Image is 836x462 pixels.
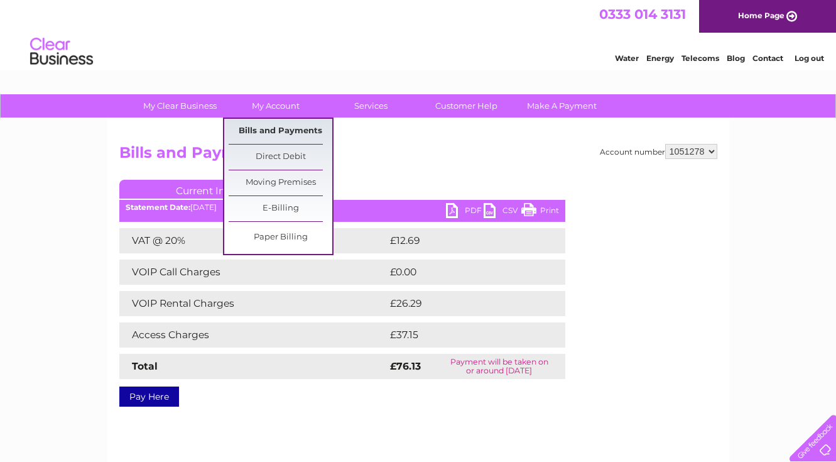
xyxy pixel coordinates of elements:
a: Blog [727,53,745,63]
a: Services [319,94,423,118]
a: Pay Here [119,387,179,407]
strong: Total [132,360,158,372]
a: Bills and Payments [229,119,332,144]
div: Account number [600,144,717,159]
a: Energy [646,53,674,63]
a: Customer Help [415,94,518,118]
a: Moving Premises [229,170,332,195]
a: Print [521,203,559,221]
div: [DATE] [119,203,565,212]
a: Contact [752,53,783,63]
b: Statement Date: [126,202,190,212]
a: My Account [224,94,327,118]
td: Payment will be taken on or around [DATE] [433,354,565,379]
a: 0333 014 3131 [599,6,686,22]
a: Telecoms [681,53,719,63]
img: logo.png [30,33,94,71]
td: £26.29 [387,291,540,316]
h2: Bills and Payments [119,144,717,168]
a: Direct Debit [229,145,332,170]
a: My Clear Business [128,94,232,118]
strong: £76.13 [390,360,421,372]
td: VOIP Rental Charges [119,291,387,316]
td: £37.15 [387,322,538,348]
a: Paper Billing [229,225,332,250]
a: E-Billing [229,196,332,221]
a: Water [615,53,639,63]
div: Clear Business is a trading name of Verastar Limited (registered in [GEOGRAPHIC_DATA] No. 3667643... [122,7,715,61]
td: £12.69 [387,228,539,253]
a: PDF [446,203,484,221]
a: Current Invoice [119,180,308,199]
td: £0.00 [387,260,536,285]
a: CSV [484,203,521,221]
a: Make A Payment [510,94,614,118]
td: VAT @ 20% [119,228,387,253]
td: Access Charges [119,322,387,348]
a: Log out [795,53,824,63]
td: VOIP Call Charges [119,260,387,285]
